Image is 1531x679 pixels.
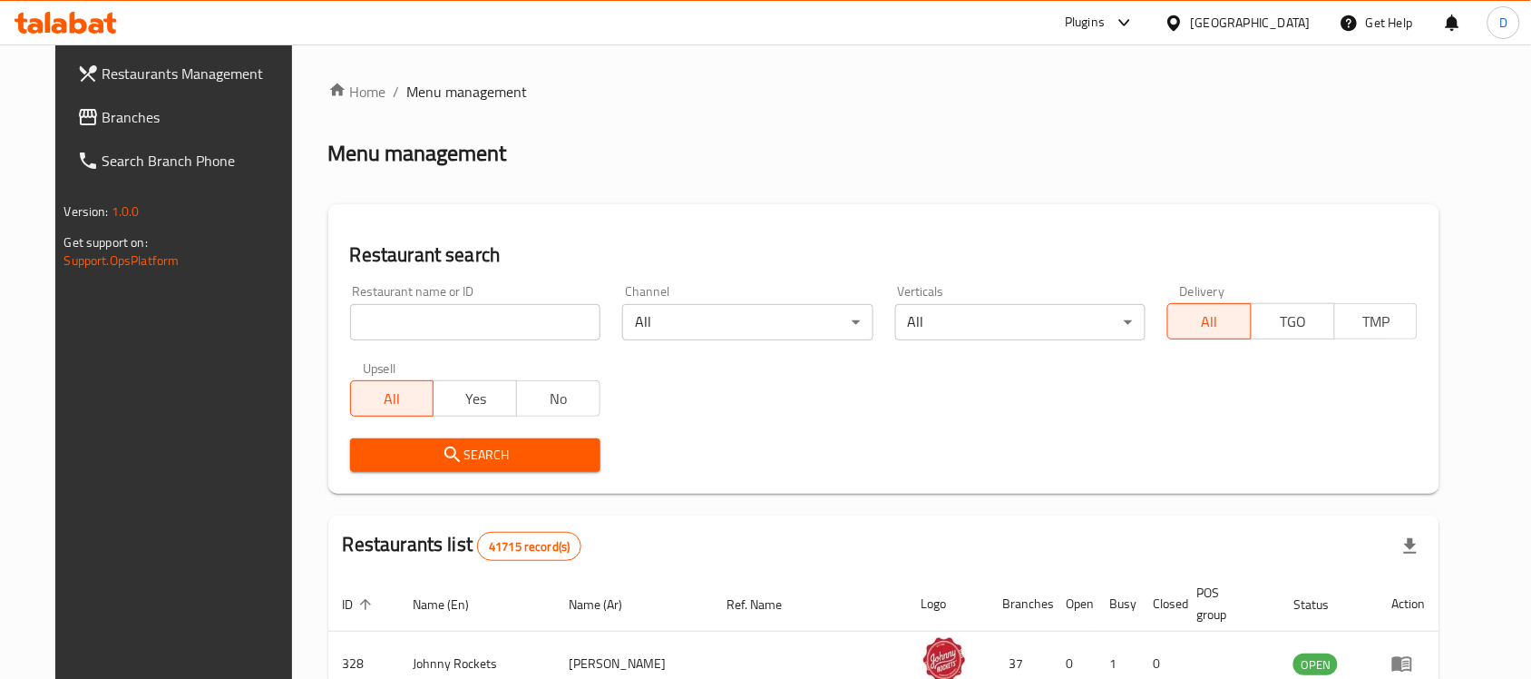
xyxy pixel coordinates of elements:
th: Branches [989,576,1052,632]
li: / [394,81,400,103]
span: 41715 record(s) [478,538,580,556]
input: Search for restaurant name or ID.. [350,304,600,340]
th: Closed [1139,576,1183,632]
button: No [516,380,600,417]
div: [GEOGRAPHIC_DATA] [1191,13,1311,33]
div: All [895,304,1146,340]
span: Status [1293,594,1352,615]
span: ID [343,594,377,615]
a: Branches [63,95,311,139]
span: Name (En) [414,594,493,615]
span: Menu management [407,81,528,103]
button: All [350,380,434,417]
span: Ref. Name [726,594,805,615]
div: OPEN [1293,654,1338,675]
h2: Menu management [328,139,507,168]
h2: Restaurant search [350,241,1419,269]
th: Busy [1096,576,1139,632]
span: Search [365,444,586,467]
th: Action [1377,576,1439,632]
span: All [1175,309,1244,335]
span: Restaurants Management [102,63,297,84]
nav: breadcrumb [328,81,1440,103]
span: All [358,386,427,412]
span: No [524,386,593,412]
button: TMP [1334,303,1419,339]
button: Yes [433,380,517,417]
button: All [1167,303,1252,339]
label: Delivery [1180,285,1225,298]
div: Export file [1389,525,1432,568]
a: Home [328,81,386,103]
span: TMP [1342,309,1411,335]
span: Name (Ar) [569,594,646,615]
div: Menu [1391,653,1425,674]
span: Get support on: [64,231,148,254]
h2: Restaurants list [343,531,582,561]
span: OPEN [1293,654,1338,675]
span: Yes [441,386,510,412]
span: TGO [1259,309,1328,335]
span: D [1499,13,1507,33]
a: Restaurants Management [63,52,311,95]
div: Total records count [477,532,581,561]
button: Search [350,438,600,472]
span: POS group [1197,582,1258,625]
span: Version: [64,200,109,223]
label: Upsell [363,362,396,375]
button: TGO [1251,303,1335,339]
div: All [622,304,873,340]
a: Search Branch Phone [63,139,311,182]
span: 1.0.0 [112,200,140,223]
a: Support.OpsPlatform [64,249,180,272]
th: Logo [907,576,989,632]
div: Plugins [1065,12,1105,34]
th: Open [1052,576,1096,632]
span: Branches [102,106,297,128]
span: Search Branch Phone [102,150,297,172]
